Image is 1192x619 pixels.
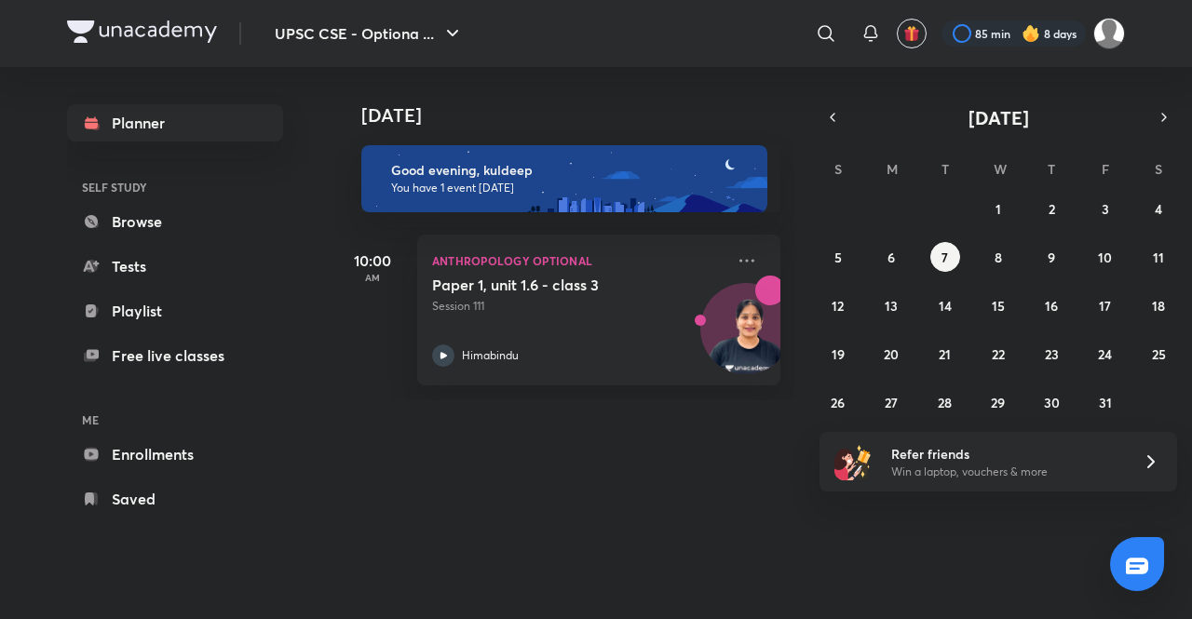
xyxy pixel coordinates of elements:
[1144,339,1173,369] button: October 25, 2025
[391,181,751,195] p: You have 1 event [DATE]
[941,160,949,178] abbr: Tuesday
[1036,387,1066,417] button: October 30, 2025
[1022,24,1040,43] img: streak
[67,203,283,240] a: Browse
[876,290,906,320] button: October 13, 2025
[1044,394,1060,411] abbr: October 30, 2025
[1048,249,1055,266] abbr: October 9, 2025
[1152,297,1165,315] abbr: October 18, 2025
[1155,200,1162,218] abbr: October 4, 2025
[391,162,751,179] h6: Good evening, kuldeep
[930,339,960,369] button: October 21, 2025
[1048,160,1055,178] abbr: Thursday
[361,104,799,127] h4: [DATE]
[832,297,844,315] abbr: October 12, 2025
[887,160,898,178] abbr: Monday
[1102,200,1109,218] abbr: October 3, 2025
[1045,345,1059,363] abbr: October 23, 2025
[1098,345,1112,363] abbr: October 24, 2025
[823,242,853,272] button: October 5, 2025
[462,347,519,364] p: Himabindu
[992,345,1005,363] abbr: October 22, 2025
[1045,297,1058,315] abbr: October 16, 2025
[996,200,1001,218] abbr: October 1, 2025
[823,339,853,369] button: October 19, 2025
[1099,297,1111,315] abbr: October 17, 2025
[991,394,1005,411] abbr: October 29, 2025
[983,387,1013,417] button: October 29, 2025
[834,249,842,266] abbr: October 5, 2025
[1153,249,1164,266] abbr: October 11, 2025
[67,480,283,518] a: Saved
[983,290,1013,320] button: October 15, 2025
[1144,194,1173,223] button: October 4, 2025
[876,339,906,369] button: October 20, 2025
[831,394,845,411] abbr: October 26, 2025
[983,242,1013,272] button: October 8, 2025
[1144,290,1173,320] button: October 18, 2025
[994,160,1007,178] abbr: Wednesday
[887,249,895,266] abbr: October 6, 2025
[930,387,960,417] button: October 28, 2025
[1144,242,1173,272] button: October 11, 2025
[930,242,960,272] button: October 7, 2025
[1099,394,1112,411] abbr: October 31, 2025
[983,194,1013,223] button: October 1, 2025
[335,249,410,272] h5: 10:00
[891,444,1120,464] h6: Refer friends
[1090,290,1120,320] button: October 17, 2025
[876,242,906,272] button: October 6, 2025
[823,290,853,320] button: October 12, 2025
[983,339,1013,369] button: October 22, 2025
[968,105,1029,130] span: [DATE]
[939,297,952,315] abbr: October 14, 2025
[67,104,283,141] a: Planner
[903,25,920,42] img: avatar
[67,20,217,47] a: Company Logo
[67,436,283,473] a: Enrollments
[832,345,845,363] abbr: October 19, 2025
[885,394,898,411] abbr: October 27, 2025
[432,276,664,294] h5: Paper 1, unit 1.6 - class 3
[1036,339,1066,369] button: October 23, 2025
[1090,194,1120,223] button: October 3, 2025
[938,394,952,411] abbr: October 28, 2025
[432,298,725,315] p: Session 111
[897,19,927,48] button: avatar
[67,404,283,436] h6: ME
[930,290,960,320] button: October 14, 2025
[846,104,1151,130] button: [DATE]
[941,249,948,266] abbr: October 7, 2025
[335,272,410,283] p: AM
[885,297,898,315] abbr: October 13, 2025
[1036,242,1066,272] button: October 9, 2025
[884,345,899,363] abbr: October 20, 2025
[823,387,853,417] button: October 26, 2025
[67,20,217,43] img: Company Logo
[1152,345,1166,363] abbr: October 25, 2025
[1155,160,1162,178] abbr: Saturday
[876,387,906,417] button: October 27, 2025
[1090,242,1120,272] button: October 10, 2025
[67,292,283,330] a: Playlist
[432,249,725,272] p: Anthropology Optional
[1102,160,1109,178] abbr: Friday
[1090,387,1120,417] button: October 31, 2025
[891,464,1120,480] p: Win a laptop, vouchers & more
[1049,200,1055,218] abbr: October 2, 2025
[361,145,767,212] img: evening
[67,248,283,285] a: Tests
[701,293,791,383] img: Avatar
[1093,18,1125,49] img: kuldeep Ahir
[834,160,842,178] abbr: Sunday
[992,297,1005,315] abbr: October 15, 2025
[67,337,283,374] a: Free live classes
[67,171,283,203] h6: SELF STUDY
[995,249,1002,266] abbr: October 8, 2025
[1036,194,1066,223] button: October 2, 2025
[1036,290,1066,320] button: October 16, 2025
[1098,249,1112,266] abbr: October 10, 2025
[834,443,872,480] img: referral
[1090,339,1120,369] button: October 24, 2025
[264,15,475,52] button: UPSC CSE - Optiona ...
